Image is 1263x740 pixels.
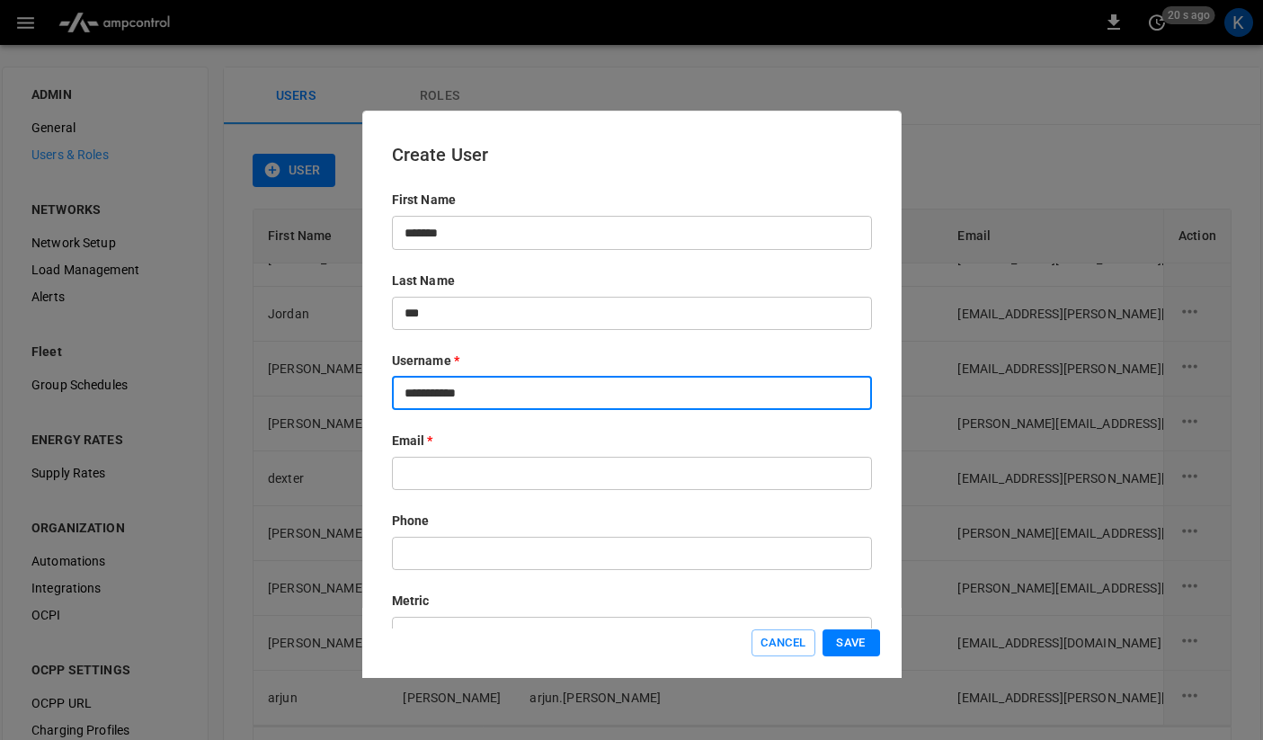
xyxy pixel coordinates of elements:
[392,272,872,290] p: Last Name
[392,352,872,370] p: Username
[823,629,880,657] button: Save
[392,592,872,610] p: Metric
[392,617,872,651] div: Metric (km)
[392,191,872,209] p: First Name
[392,432,872,450] p: Email
[392,140,872,191] h6: Create User
[392,512,872,530] p: Phone
[752,629,814,657] button: Cancel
